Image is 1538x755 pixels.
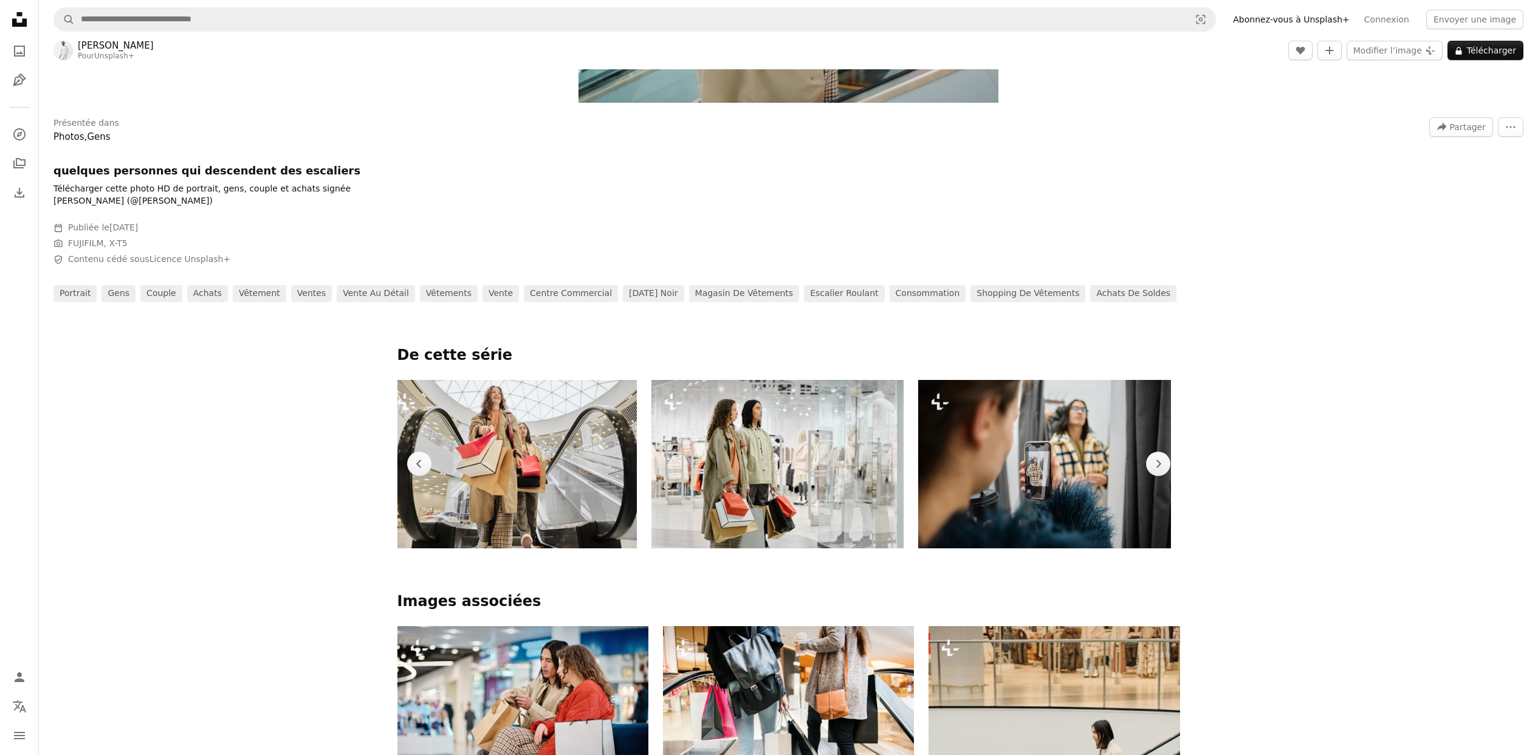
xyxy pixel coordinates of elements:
[140,285,182,302] a: couple
[804,285,884,302] a: escalier roulant
[53,41,73,60] img: Accéder au profil de Andrej Lišakov
[7,181,32,205] a: Historique de téléchargement
[68,253,230,266] span: Contenu cédé sous
[1357,10,1416,29] a: Connexion
[187,285,228,302] a: achats
[53,131,84,142] a: Photos
[1226,10,1357,29] a: Abonnez-vous à Unsplash+
[53,164,418,178] h1: quelques personnes qui descendent des escaliers
[109,222,138,232] time: 25 novembre 2023 à 11:53:04 UTC+1
[101,285,136,302] a: gens
[397,704,648,715] a: un couple de femmes assis sur un canapé bleu
[420,285,478,302] a: vêtements
[7,151,32,176] a: Collections
[1186,8,1215,31] button: Recherche de visuels
[87,131,110,142] a: Gens
[918,458,1171,469] a: une femme prenant une photo d’elle-même dans le miroir
[407,452,431,476] button: faire défiler la liste vers la gauche
[7,665,32,689] a: Connexion / S’inscrire
[94,52,134,60] a: Unsplash+
[1090,285,1176,302] a: Achats de soldes
[651,380,904,548] img: un couple de femmes debout l’une à côté de l’autre tenant des sacs à provisions
[291,285,332,302] a: ventes
[1146,452,1170,476] button: faire défiler la liste vers la droite
[1429,117,1493,137] button: Partager cette image
[54,8,75,31] button: Rechercher sur Unsplash
[7,723,32,748] button: Menu
[890,285,966,302] a: consommation
[78,40,154,52] a: [PERSON_NAME]
[1317,41,1342,60] button: Ajouter à la collection
[482,285,519,302] a: vente
[918,380,1171,548] img: une femme prenant une photo d’elle-même dans le miroir
[7,7,32,34] a: Accueil — Unsplash
[7,39,32,63] a: Photos
[385,380,637,548] img: Deux femmes descendent un escalator en portant des sacs à provisions
[337,285,415,302] a: vente au détail
[84,131,88,142] span: ,
[53,7,1216,32] form: Rechercher des visuels sur tout le site
[78,52,154,61] div: Pour
[68,222,138,232] span: Publiée le
[385,458,637,469] a: Deux femmes descendent un escalator en portant des sacs à provisions
[53,117,119,129] h3: Présentée dans
[7,122,32,147] a: Explorer
[53,285,97,302] a: portrait
[1498,117,1523,137] button: Plus d’actions
[53,183,418,207] p: Télécharger cette photo HD de portrait, gens, couple et achats signée [PERSON_NAME] (@[PERSON_NAME])
[1450,118,1486,136] span: Partager
[1447,41,1523,60] button: Télécharger
[1426,10,1523,29] button: Envoyer une image
[233,285,286,302] a: vêtement
[1288,41,1313,60] button: J’aime
[651,458,904,469] a: un couple de femmes debout l’une à côté de l’autre tenant des sacs à provisions
[663,712,914,723] a: Deux femmes apprécient le concept de shopping
[7,694,32,719] button: Langue
[68,238,128,250] button: FUJIFILM, X-T5
[7,68,32,92] a: Illustrations
[623,285,684,302] a: [DATE] noir
[149,254,230,264] a: Licence Unsplash+
[970,285,1085,302] a: Shopping de vêtements
[397,346,1180,365] p: De cette série
[524,285,618,302] a: centre commercial
[1347,41,1443,60] button: Modifier l’image
[397,592,1180,612] h4: Images associées
[689,285,800,302] a: magasin de vêtements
